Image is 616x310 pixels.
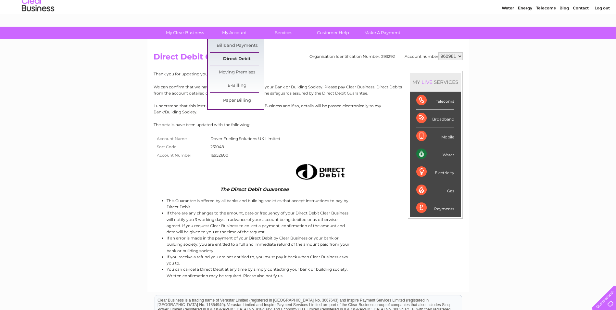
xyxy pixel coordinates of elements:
[290,161,349,182] img: Direct Debit image
[416,92,454,110] div: Telecoms
[154,52,463,65] h2: Direct Debit Guarantee
[420,79,434,85] div: LIVE
[154,122,463,128] p: The details have been updated with the following:
[207,27,261,39] a: My Account
[306,27,360,39] a: Customer Help
[154,84,463,96] p: We can confirm that we have received the Instruction to your Bank or Building Society. Please pay...
[210,53,264,66] a: Direct Debit
[595,28,610,32] a: Log out
[155,4,462,32] div: Clear Business is a trading name of Verastar Limited (registered in [GEOGRAPHIC_DATA] No. 3667643...
[167,210,351,235] li: If there are any changes to the amount, date or frequency of your Direct Debit Clear Business wil...
[210,94,264,107] a: Paper Billing
[559,28,569,32] a: Blog
[209,151,282,160] td: 16952600
[167,266,351,278] li: You can cancel a Direct Debit at any time by simply contacting your bank or building society. Wri...
[416,145,454,163] div: Water
[167,198,351,210] li: This Guarantee is offered by all banks and building societies that accept instructions to pay by ...
[536,28,556,32] a: Telecoms
[410,73,461,91] div: MY SERVICES
[154,151,209,160] th: Account Number
[356,27,409,39] a: Make A Payment
[210,79,264,92] a: E-Billing
[210,39,264,52] a: Bills and Payments
[502,28,514,32] a: Water
[309,52,463,60] div: Organisation Identification Number: 293292 Account number
[21,17,55,37] img: logo.png
[416,181,454,199] div: Gas
[154,185,351,194] td: The Direct Debit Guarantee
[573,28,589,32] a: Contact
[494,3,538,11] a: 0333 014 3131
[154,143,209,151] th: Sort Code
[158,27,212,39] a: My Clear Business
[209,143,282,151] td: 231048
[416,110,454,127] div: Broadband
[167,254,351,266] li: If you receive a refund you are not entitled to, you must pay it back when Clear Business asks yo...
[154,135,209,143] th: Account Name
[154,103,463,115] p: I understand that this instruction may remain with Clear Business and if so, details will be pass...
[210,66,264,79] a: Moving Premises
[416,163,454,181] div: Electricity
[167,235,351,254] li: If an error is made in the payment of your Direct Debit by Clear Business or your bank or buildin...
[257,27,310,39] a: Services
[154,71,463,77] p: Thank you for updating your Direct Debit details.
[209,135,282,143] td: Dover Fueling Solutions UK Limited
[416,127,454,145] div: Mobile
[416,199,454,217] div: Payments
[518,28,532,32] a: Energy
